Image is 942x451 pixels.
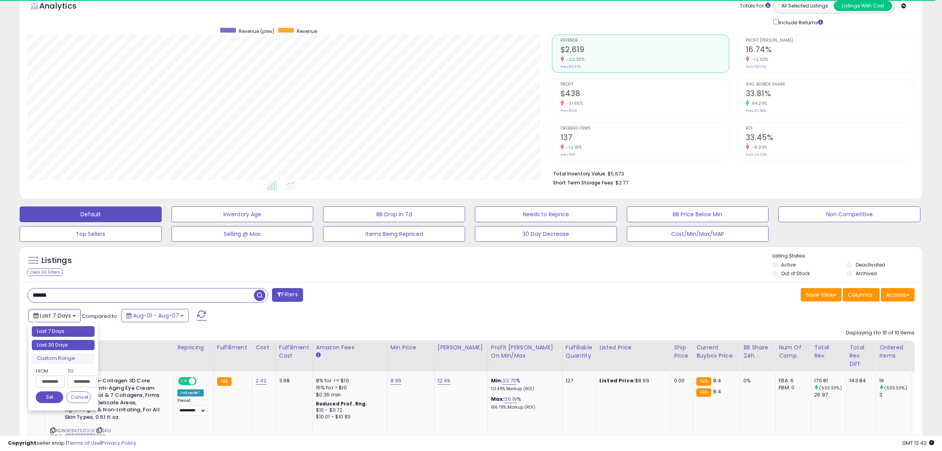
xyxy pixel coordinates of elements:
div: Fulfillment Cost [279,343,309,360]
div: Current Buybox Price [696,343,737,360]
div: Ship Price [674,343,690,360]
button: All Selected Listings [776,1,834,11]
a: 12.49 [438,377,451,385]
small: 64.29% [749,100,767,106]
b: Listed Price: [599,377,635,384]
small: Amazon Fees. [316,352,321,359]
div: Preset: [177,398,208,416]
div: 0% [743,377,769,384]
b: Total Inventory Value: [553,170,606,177]
div: Ordered Items [879,343,908,360]
div: seller snap | | [8,440,136,447]
small: FBA [696,377,711,386]
a: 8.99 [391,377,402,385]
p: 186.78% Markup (ROI) [491,405,556,410]
div: [PERSON_NAME] [438,343,484,352]
span: Revenue [560,38,729,43]
label: From [36,367,63,375]
small: (533.33%) [884,385,907,391]
span: OFF [195,378,208,385]
span: Last 7 Days [40,312,71,320]
li: $5,673 [553,168,909,178]
a: 32.70 [502,377,516,385]
div: Profit [PERSON_NAME] on Min/Max [491,343,559,360]
li: Custom Range [32,353,95,364]
b: Max: [491,395,505,403]
button: Filters [272,288,303,302]
div: $10 - $11.72 [316,407,381,414]
button: Items Being Repriced [323,226,465,242]
small: Prev: 156 [560,152,575,157]
div: Fulfillable Quantity [566,343,593,360]
span: Columns [848,291,873,299]
button: Last 7 Days [28,309,81,322]
button: Actions [881,288,915,301]
button: Set [36,391,63,403]
div: Repricing [177,343,210,352]
small: -8.00% [749,144,767,150]
div: 15% for > $10 [316,384,381,391]
div: 26.97 [814,391,846,398]
button: 30 Day Decrease [475,226,617,242]
label: Active [781,261,796,268]
span: Revenue (prev) [239,28,274,35]
div: Total Rev. Diff. [849,343,873,368]
a: 36.19 [504,395,517,403]
small: Prev: $3,370 [560,64,581,69]
small: Prev: 19.03% [746,64,766,69]
h2: 16.74% [746,45,914,56]
strong: Copyright [8,439,37,447]
b: Min: [491,377,503,384]
span: Avg. Buybox Share [746,82,914,87]
div: 0.00 [674,377,687,384]
span: 8.4 [713,377,721,384]
li: Last 30 Days [32,340,95,351]
b: Reduced Prof. Rng. [316,400,367,407]
button: Cancel [66,391,91,403]
th: The percentage added to the cost of goods (COGS) that forms the calculator for Min & Max prices. [487,340,562,371]
a: Terms of Use [67,439,100,447]
div: Total Rev. [814,343,843,360]
div: $8.99 [599,377,665,384]
div: 127 [566,377,590,384]
div: Include Returns [767,17,832,27]
button: BB Drop in 7d [323,206,465,222]
small: FBA [696,388,711,397]
button: Save View [801,288,842,301]
small: (533.33%) [819,385,842,391]
label: Deactivated [856,261,885,268]
h5: Listings [42,255,72,266]
div: Clear All Filters [27,268,62,276]
button: Selling @ Max [172,226,314,242]
div: Min Price [391,343,431,352]
h2: $438 [560,89,729,100]
div: Title [48,343,171,352]
button: Columns [843,288,880,301]
span: Profit [560,82,729,87]
li: Last 7 Days [32,326,95,337]
div: Totals For [740,2,770,10]
small: FBA [217,377,232,386]
div: BB Share 24h. [743,343,772,360]
p: 121.49% Markup (ROI) [491,386,556,392]
div: % [491,377,556,392]
span: $2.77 [615,179,628,186]
button: Aug-01 - Aug-07 [121,309,189,322]
span: Profit [PERSON_NAME] [746,38,914,43]
h2: $2,619 [560,45,729,56]
div: 3.68 [279,377,307,384]
button: Needs to Reprice [475,206,617,222]
small: Prev: 20.58% [746,108,766,113]
span: Revenue [297,28,317,35]
small: Prev: 36.36% [746,152,767,157]
button: Cost/Min/Max/MAP [627,226,769,242]
span: Ordered Items [560,126,729,131]
div: 143.84 [849,377,870,384]
span: 2025-08-15 12:42 GMT [902,439,934,447]
span: Aug-01 - Aug-07 [133,312,179,320]
div: 3 [879,391,911,398]
button: Top Sellers [20,226,162,242]
h2: 137 [560,133,729,144]
a: 2.42 [256,377,267,385]
div: 170.81 [814,377,846,384]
